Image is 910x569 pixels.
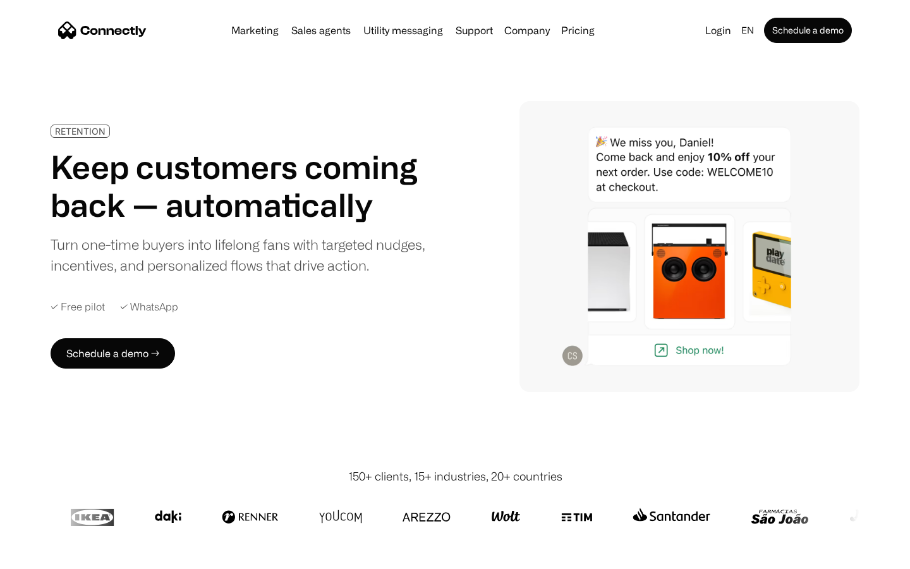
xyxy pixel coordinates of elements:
[556,25,600,35] a: Pricing
[504,21,550,39] div: Company
[226,25,284,35] a: Marketing
[51,148,435,224] h1: Keep customers coming back — automatically
[25,547,76,565] ul: Language list
[700,21,736,39] a: Login
[348,468,562,485] div: 150+ clients, 15+ industries, 20+ countries
[358,25,448,35] a: Utility messaging
[51,301,105,313] div: ✓ Free pilot
[764,18,852,43] a: Schedule a demo
[286,25,356,35] a: Sales agents
[51,234,435,276] div: Turn one-time buyers into lifelong fans with targeted nudges, incentives, and personalized flows ...
[13,546,76,565] aside: Language selected: English
[120,301,178,313] div: ✓ WhatsApp
[55,126,106,136] div: RETENTION
[451,25,498,35] a: Support
[51,338,175,369] a: Schedule a demo →
[741,21,754,39] div: en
